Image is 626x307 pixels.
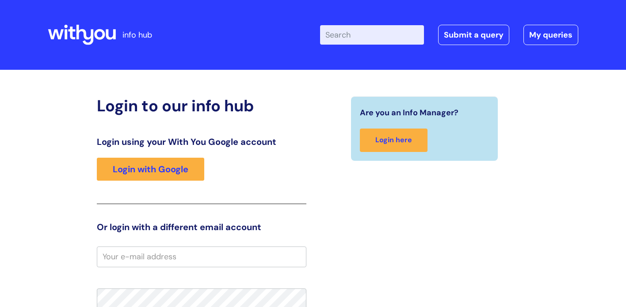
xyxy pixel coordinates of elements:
h2: Login to our info hub [97,96,306,115]
input: Your e-mail address [97,246,306,267]
a: Login here [360,129,428,152]
p: info hub [122,28,152,42]
span: Are you an Info Manager? [360,106,458,120]
h3: Login using your With You Google account [97,136,306,147]
h3: Or login with a different email account [97,222,306,232]
input: Search [320,25,424,45]
a: Submit a query [438,25,509,45]
a: Login with Google [97,158,204,181]
a: My queries [523,25,578,45]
